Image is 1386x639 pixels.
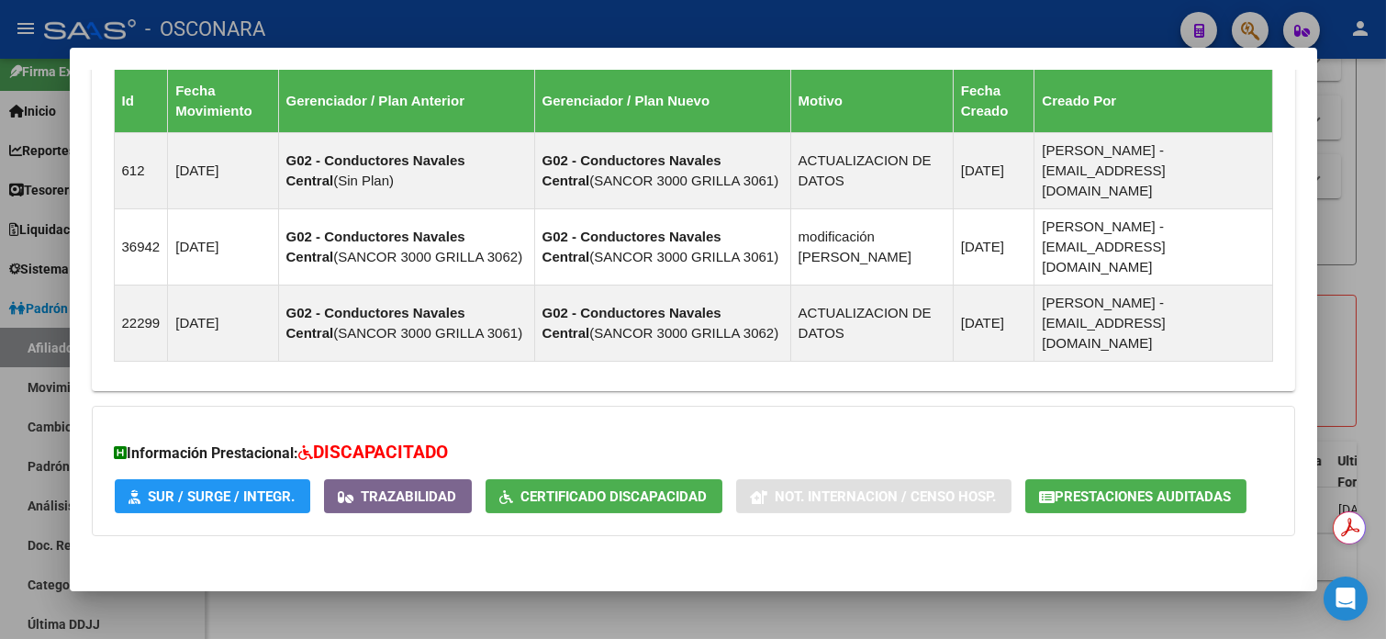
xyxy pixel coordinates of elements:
span: SANCOR 3000 GRILLA 3062 [338,249,518,264]
td: [DATE] [953,132,1034,208]
td: [PERSON_NAME] - [EMAIL_ADDRESS][DOMAIN_NAME] [1034,132,1272,208]
th: Creado Por [1034,69,1272,132]
td: ACTUALIZACION DE DATOS [790,132,953,208]
td: ( ) [534,285,790,361]
td: ( ) [534,132,790,208]
h3: Información Prestacional: [115,440,1272,466]
td: modificación [PERSON_NAME] [790,208,953,285]
span: Trazabilidad [362,488,457,505]
strong: G02 - Conductores Navales Central [286,305,465,341]
td: 612 [114,132,168,208]
strong: G02 - Conductores Navales Central [542,305,721,341]
button: Not. Internacion / Censo Hosp. [736,479,1012,513]
strong: G02 - Conductores Navales Central [542,229,721,264]
span: Sin Plan [338,173,389,188]
td: [DATE] [953,285,1034,361]
th: Gerenciador / Plan Anterior [278,69,534,132]
span: SANCOR 3000 GRILLA 3062 [594,325,774,341]
td: [DATE] [953,208,1034,285]
span: SANCOR 3000 GRILLA 3061 [594,173,774,188]
th: Motivo [790,69,953,132]
span: Not. Internacion / Censo Hosp. [776,488,997,505]
span: Certificado Discapacidad [521,488,708,505]
button: Trazabilidad [324,479,472,513]
td: [PERSON_NAME] - [EMAIL_ADDRESS][DOMAIN_NAME] [1034,285,1272,361]
span: Prestaciones Auditadas [1056,488,1232,505]
button: Certificado Discapacidad [486,479,722,513]
span: DISCAPACITADO [314,442,449,463]
strong: G02 - Conductores Navales Central [286,229,465,264]
strong: G02 - Conductores Navales Central [542,152,721,188]
td: [DATE] [168,132,278,208]
span: SANCOR 3000 GRILLA 3061 [594,249,774,264]
td: ( ) [278,208,534,285]
span: SANCOR 3000 GRILLA 3061 [338,325,518,341]
td: ACTUALIZACION DE DATOS [790,285,953,361]
div: Open Intercom Messenger [1324,577,1368,621]
td: ( ) [534,208,790,285]
th: Id [114,69,168,132]
td: 36942 [114,208,168,285]
td: [PERSON_NAME] - [EMAIL_ADDRESS][DOMAIN_NAME] [1034,208,1272,285]
td: [DATE] [168,208,278,285]
button: SUR / SURGE / INTEGR. [115,479,310,513]
button: Prestaciones Auditadas [1025,479,1246,513]
th: Gerenciador / Plan Nuevo [534,69,790,132]
strong: G02 - Conductores Navales Central [286,152,465,188]
td: 22299 [114,285,168,361]
td: ( ) [278,285,534,361]
th: Fecha Creado [953,69,1034,132]
th: Fecha Movimiento [168,69,278,132]
td: [DATE] [168,285,278,361]
td: ( ) [278,132,534,208]
span: SUR / SURGE / INTEGR. [149,488,296,505]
